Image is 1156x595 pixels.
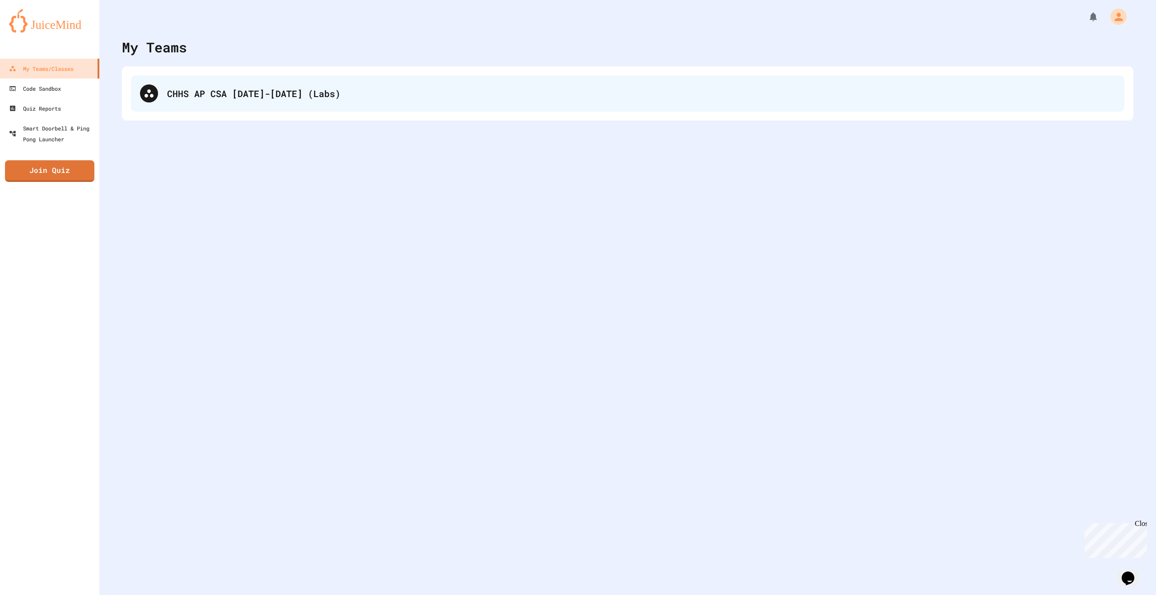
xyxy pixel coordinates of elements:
[4,4,62,57] div: Chat with us now!Close
[9,63,74,74] div: My Teams/Classes
[9,9,90,33] img: logo-orange.svg
[1071,9,1101,24] div: My Notifications
[167,87,1115,100] div: CHHS AP CSA [DATE]-[DATE] (Labs)
[122,37,187,57] div: My Teams
[9,123,96,144] div: Smart Doorbell & Ping Pong Launcher
[131,75,1124,112] div: CHHS AP CSA [DATE]-[DATE] (Labs)
[9,83,61,94] div: Code Sandbox
[1118,559,1147,586] iframe: chat widget
[1081,520,1147,558] iframe: chat widget
[1101,6,1129,27] div: My Account
[9,103,61,114] div: Quiz Reports
[5,160,94,182] a: Join Quiz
